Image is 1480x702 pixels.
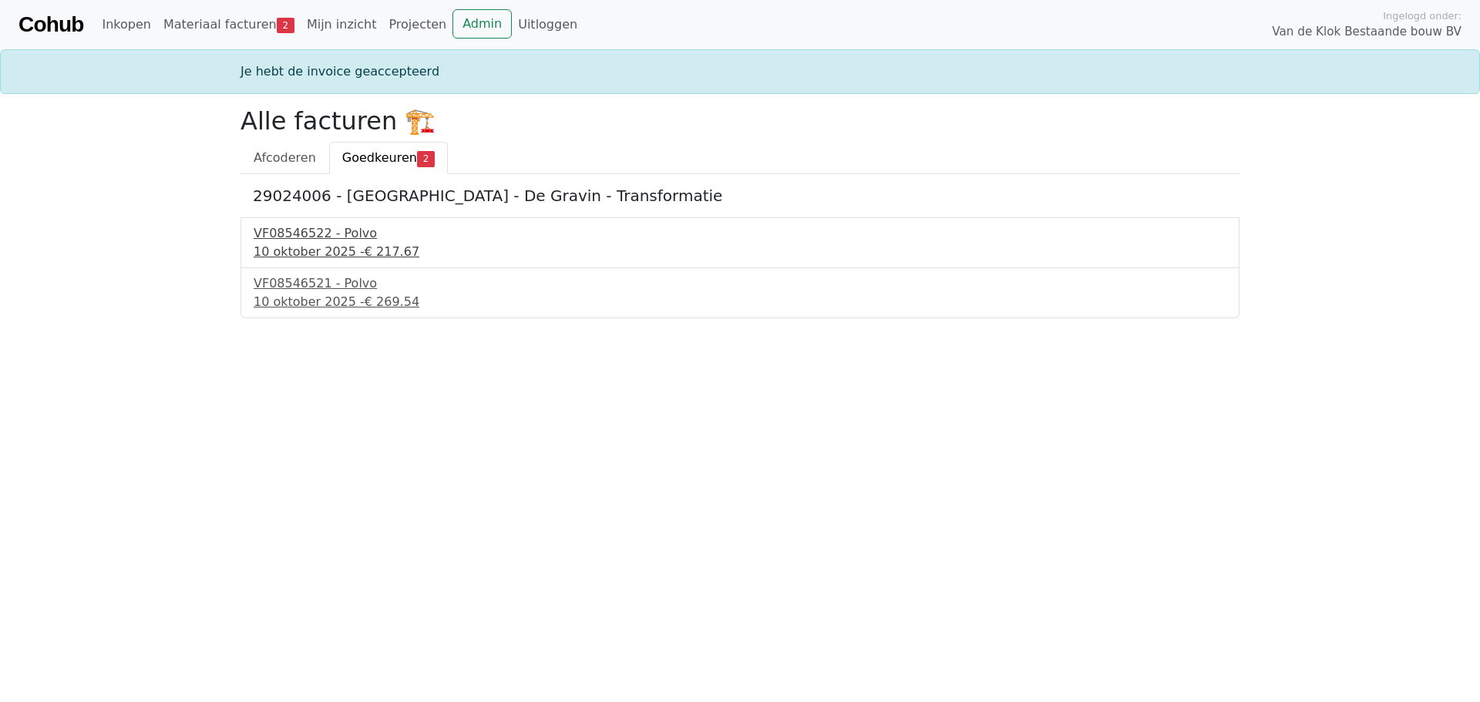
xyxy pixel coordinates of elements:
a: Uitloggen [512,9,584,40]
span: 2 [417,151,435,166]
div: 10 oktober 2025 - [254,293,1226,311]
span: Ingelogd onder: [1383,8,1461,23]
div: Je hebt de invoice geaccepteerd [231,62,1249,81]
a: VF08546522 - Polvo10 oktober 2025 -€ 217.67 [254,224,1226,261]
a: Mijn inzicht [301,9,383,40]
a: Materiaal facturen2 [157,9,301,40]
span: € 217.67 [365,244,419,259]
a: Goedkeuren2 [329,142,448,174]
h5: 29024006 - [GEOGRAPHIC_DATA] - De Gravin - Transformatie [253,186,1227,205]
div: VF08546522 - Polvo [254,224,1226,243]
h2: Alle facturen 🏗️ [240,106,1239,136]
span: € 269.54 [365,294,419,309]
a: Inkopen [96,9,156,40]
a: Admin [452,9,512,39]
a: Cohub [18,6,83,43]
div: 10 oktober 2025 - [254,243,1226,261]
a: Projecten [382,9,452,40]
a: VF08546521 - Polvo10 oktober 2025 -€ 269.54 [254,274,1226,311]
div: VF08546521 - Polvo [254,274,1226,293]
span: Goedkeuren [342,150,417,165]
a: Afcoderen [240,142,329,174]
span: Afcoderen [254,150,316,165]
span: 2 [277,18,294,33]
span: Van de Klok Bestaande bouw BV [1272,23,1461,41]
